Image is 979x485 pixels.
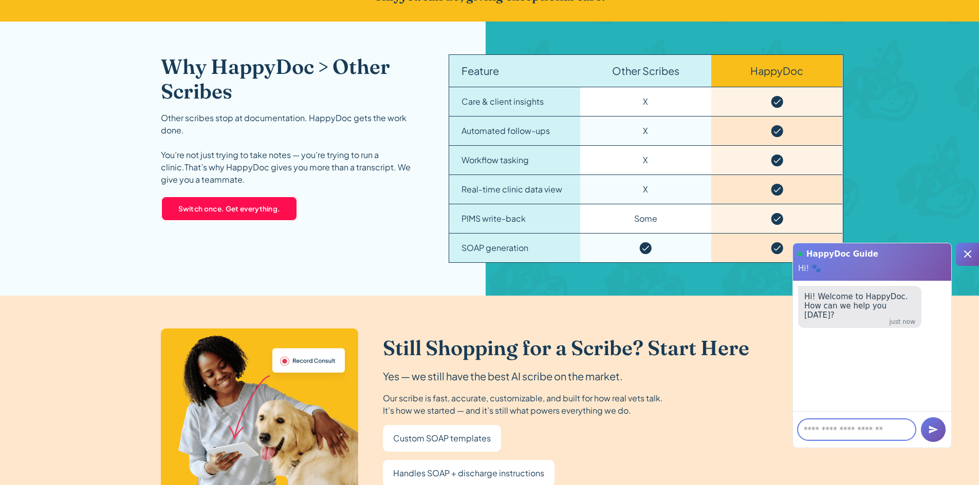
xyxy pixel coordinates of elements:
div: PIMS write-back [461,212,526,225]
div: HappyDoc [750,63,803,79]
img: Checkmark [771,184,783,196]
div: SOAP generation [461,242,528,254]
div: Some [634,212,657,225]
div: Feature [461,63,499,79]
div: Workflow tasking [461,154,529,166]
img: Checkmark [771,96,783,108]
img: Checkmark [771,125,783,137]
h2: Still Shopping for a Scribe? Start Here [383,336,749,360]
img: Checkmark [771,154,783,166]
div: Automated follow-ups [461,125,550,137]
img: Checkmark [771,213,783,225]
div: X [643,183,648,196]
p: Custom SOAP templates [393,431,491,445]
img: Checkmark [771,242,783,254]
div: X [643,154,648,166]
img: Checkmark [639,242,652,254]
div: X [643,95,648,108]
p: Handles SOAP + discharge instructions [393,466,544,480]
div: Our scribe is fast, accurate, customizable, and built for how real vets talk. It’s how we started... [383,392,663,417]
div: Other Scribes [612,63,679,79]
div: Yes — we still have the best AI scribe on the market. [383,368,623,384]
div: X [643,125,648,137]
div: Real-time clinic data view [461,183,562,196]
h2: Why HappyDoc > Other Scribes [161,54,424,104]
a: Switch once. Get everything. [161,196,298,221]
div: Care & client insights [461,95,544,108]
div: Other scribes stop at documentation. HappyDoc gets the work done. You’re not just trying to take ... [161,112,424,186]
